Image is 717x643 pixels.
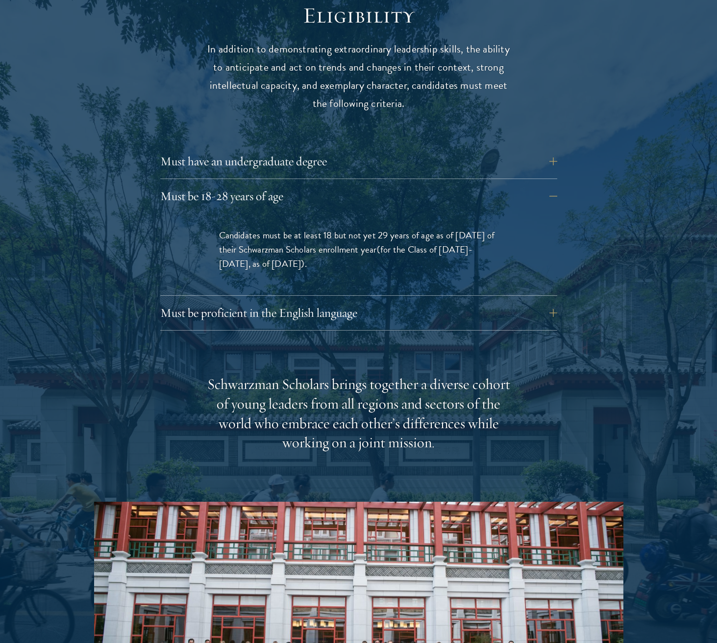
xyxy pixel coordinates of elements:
p: Candidates must be at least 18 but not yet 29 years of age as of [DATE] of their Schwarzman Schol... [219,228,498,271]
button: Must be 18-28 years of age [160,184,557,208]
button: Must have an undergraduate degree [160,150,557,173]
button: Must be proficient in the English language [160,301,557,325]
p: In addition to demonstrating extraordinary leadership skills, the ability to anticipate and act o... [207,40,511,113]
span: (for the Class of [DATE]-[DATE], as of [DATE]) [219,242,472,271]
div: Schwarzman Scholars brings together a diverse cohort of young leaders from all regions and sector... [207,375,511,453]
h2: Eligibility [207,2,511,29]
